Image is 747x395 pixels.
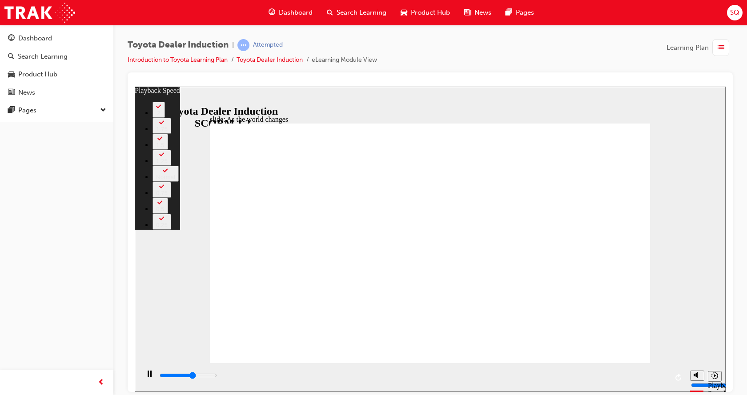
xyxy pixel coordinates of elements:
[320,4,394,22] a: search-iconSearch Learning
[253,41,283,49] div: Attempted
[4,3,75,23] img: Trak
[237,39,249,51] span: learningRecordVerb_ATTEMPT-icon
[128,56,228,64] a: Introduction to Toyota Learning Plan
[551,276,586,305] div: misc controls
[730,8,739,18] span: SQ
[4,30,110,47] a: Dashboard
[394,4,457,22] a: car-iconProduct Hub
[269,7,275,18] span: guage-icon
[279,8,313,18] span: Dashboard
[8,89,15,97] span: news-icon
[556,295,614,302] input: volume
[18,105,36,116] div: Pages
[573,284,587,295] button: Playback speed
[4,84,110,101] a: News
[555,284,570,294] button: Mute (Ctrl+Alt+M)
[718,42,724,53] span: list-icon
[667,43,709,53] span: Learning Plan
[21,23,27,30] div: 2
[4,48,110,65] a: Search Learning
[411,8,450,18] span: Product Hub
[8,71,15,79] span: car-icon
[8,53,14,61] span: search-icon
[98,377,104,388] span: prev-icon
[401,7,407,18] span: car-icon
[4,283,20,299] button: Pause (Ctrl+Alt+P)
[4,66,110,83] a: Product Hub
[18,33,52,44] div: Dashboard
[18,88,35,98] div: News
[261,4,320,22] a: guage-iconDashboard
[337,8,386,18] span: Search Learning
[128,40,229,50] span: Toyota Dealer Induction
[464,7,471,18] span: news-icon
[498,4,541,22] a: pages-iconPages
[312,55,377,65] li: eLearning Module View
[8,107,15,115] span: pages-icon
[457,4,498,22] a: news-iconNews
[474,8,491,18] span: News
[100,105,106,116] span: down-icon
[18,69,57,80] div: Product Hub
[516,8,534,18] span: Pages
[667,39,733,56] button: Learning Plan
[18,15,30,31] button: 2
[8,35,15,43] span: guage-icon
[506,7,512,18] span: pages-icon
[4,102,110,119] button: Pages
[573,295,586,311] div: Playback Speed
[25,285,82,292] input: slide progress
[4,28,110,102] button: DashboardSearch LearningProduct HubNews
[538,284,551,298] button: Replay (Ctrl+Alt+R)
[237,56,303,64] a: Toyota Dealer Induction
[18,52,68,62] div: Search Learning
[4,276,551,305] div: playback controls
[232,40,234,50] span: |
[727,5,743,20] button: SQ
[327,7,333,18] span: search-icon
